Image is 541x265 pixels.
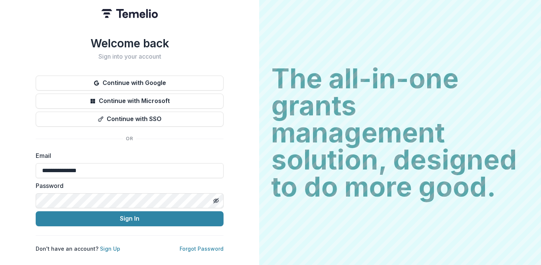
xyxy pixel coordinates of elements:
p: Don't have an account? [36,245,120,253]
h2: Sign into your account [36,53,224,60]
button: Continue with Google [36,76,224,91]
img: Temelio [101,9,158,18]
button: Sign In [36,211,224,226]
label: Password [36,181,219,190]
button: Toggle password visibility [210,195,222,207]
button: Continue with SSO [36,112,224,127]
label: Email [36,151,219,160]
a: Sign Up [100,245,120,252]
button: Continue with Microsoft [36,94,224,109]
h1: Welcome back [36,36,224,50]
a: Forgot Password [180,245,224,252]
